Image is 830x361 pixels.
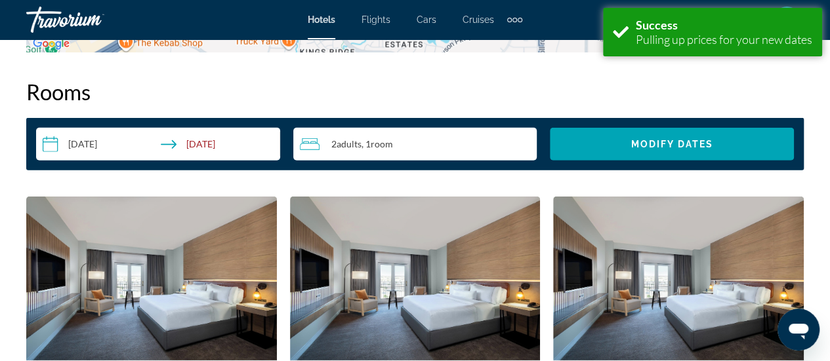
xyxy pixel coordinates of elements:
img: Traditional Room, 1 King Bed [290,197,541,360]
img: Google [30,35,73,52]
button: Modify Dates [550,128,794,161]
span: , 1 [362,139,393,149]
div: Pulling up prices for your new dates [636,32,812,47]
button: Select check in and out date [36,128,280,161]
button: User Menu [770,6,804,33]
a: Travorium [26,3,157,37]
div: Search widget [36,128,794,161]
img: Double Room [553,197,804,360]
a: Hotels [308,14,335,25]
h2: Rooms [26,79,804,105]
div: Success [636,18,812,32]
span: Room [371,138,393,149]
a: Flights [362,14,390,25]
iframe: Button to launch messaging window [778,309,820,351]
a: Open this area in Google Maps (opens a new window) [30,35,73,52]
img: Deluxe Room with 1 King Bed [26,197,277,360]
span: Adults [337,138,362,149]
span: Modify Dates [631,139,713,149]
a: Cruises [463,14,494,25]
span: 2 [331,139,362,149]
a: Cars [417,14,436,25]
button: Extra navigation items [507,9,522,30]
button: Travelers: 2 adults, 0 children [293,128,537,161]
